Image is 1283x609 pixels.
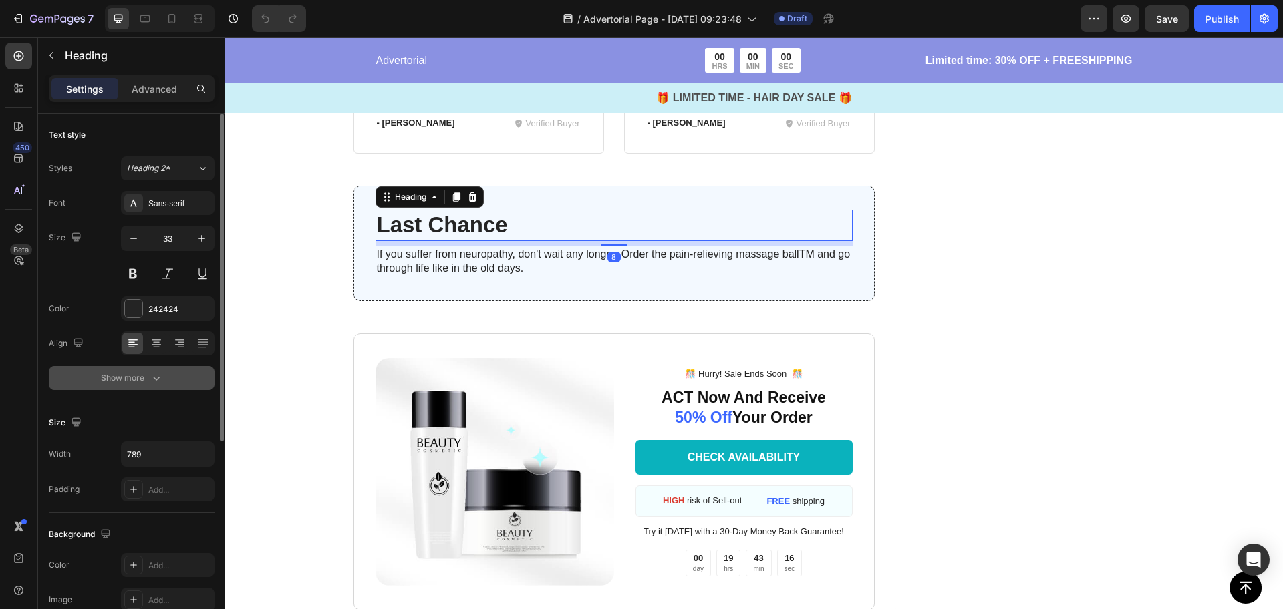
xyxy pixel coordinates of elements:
div: Show more [101,371,163,385]
h3: Last Chance [150,172,627,204]
div: 16 [559,516,570,527]
button: Show more [49,366,215,390]
div: Undo/Redo [252,5,306,32]
p: min [528,527,539,536]
p: risk of Sell-out [438,458,517,469]
div: CHECK AVAILABILITY [462,413,575,427]
div: Add... [148,560,211,572]
div: 242424 [148,303,211,315]
div: Size [49,414,84,432]
span: Heading 2* [127,162,170,174]
div: Open Intercom Messenger [1238,544,1270,576]
div: Padding [49,483,80,495]
p: - [PERSON_NAME] [422,80,521,91]
div: Width [49,448,71,460]
div: Align [49,335,86,353]
span: Draft [787,13,807,25]
strong: HIGH [438,458,460,468]
p: sec [559,527,570,536]
span: Advertorial Page - [DATE] 09:23:48 [583,12,742,26]
div: Styles [49,162,72,174]
button: Heading 2* [121,156,215,180]
div: 43 [528,516,539,527]
p: day [468,527,478,536]
p: hrs [498,527,508,536]
div: Color [49,302,69,315]
p: ️🎊 Hurry! Sale Ends Soon ️🎊 [412,331,626,343]
div: 00 [468,516,478,527]
div: Publish [1205,12,1239,26]
div: Sans-serif [148,198,211,210]
div: Heading [167,154,204,166]
p: shipping [541,459,599,468]
div: Beta [10,244,32,255]
p: If you suffer from neuropathy, don't wait any longer. Order the pain-relieving massage ballTM and... [152,210,626,238]
div: 450 [13,142,32,153]
p: Advanced [132,82,177,96]
div: Font [49,197,65,209]
img: gempages_579492319821038385-3cce718d-441c-4a0b-9806-56da89e6cfe1.jpg [150,321,389,548]
p: Verified Buyer [301,79,355,93]
p: 7 [88,11,94,27]
input: Auto [122,442,214,466]
p: Settings [66,82,104,96]
a: CHECK AVAILABILITY [410,403,627,438]
span: Save [1156,13,1178,25]
span: / [577,12,581,26]
iframe: Design area [225,37,1283,609]
h2: ACT Now And Receive Your Order [410,349,627,392]
strong: FREE [541,459,565,469]
div: Add... [148,594,211,606]
div: 19 [498,516,508,527]
div: Color [49,559,69,571]
div: Add... [148,484,211,496]
p: Try it [DATE] with a 30-Day Money Back Guarantee! [412,489,626,500]
p: Heading [65,47,209,63]
div: Size [49,229,84,247]
div: Text style [49,129,86,141]
button: Save [1145,5,1189,32]
button: 7 [5,5,100,32]
div: Image [49,594,72,606]
p: Verified Buyer [571,79,625,93]
div: 8 [382,214,396,225]
span: 50% Off [450,371,507,389]
div: Background [49,526,114,544]
button: Publish [1194,5,1250,32]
